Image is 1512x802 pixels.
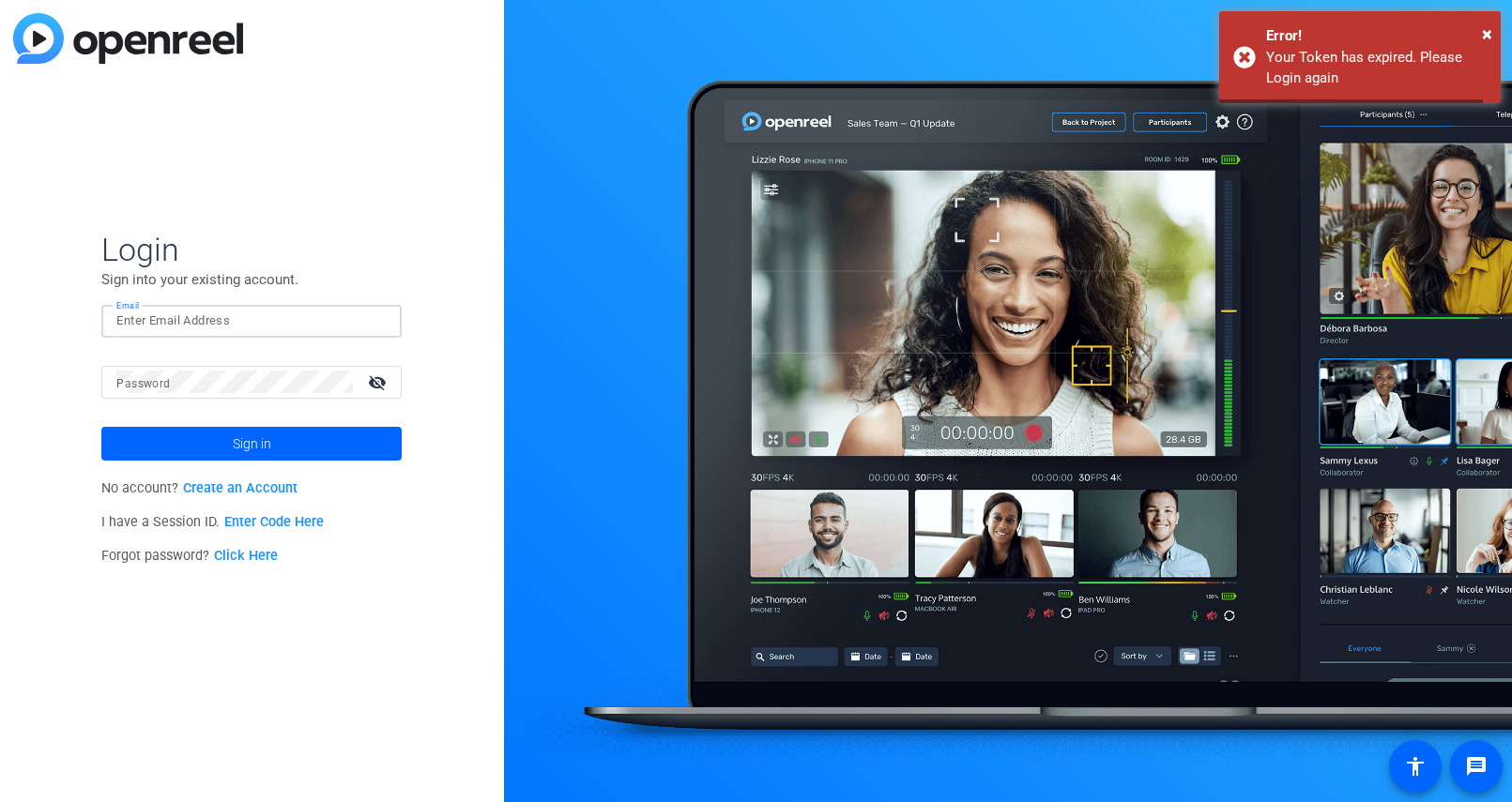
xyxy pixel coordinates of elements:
mat-label: Password [116,377,170,390]
button: Sign in [101,427,402,461]
span: No account? [101,480,298,496]
mat-label: Email [116,300,140,310]
a: Click Here [214,548,278,564]
span: Login [101,230,402,269]
a: Create an Account [183,480,298,496]
button: Close [1482,20,1492,48]
img: blue-gradient.svg [13,13,243,64]
mat-icon: message [1465,755,1488,778]
div: Error! [1266,25,1487,47]
span: I have a Session ID. [101,514,324,530]
p: Sign into your existing account. [101,269,402,290]
span: Forgot password? [101,548,278,564]
div: Your Token has expired. Please Login again [1266,47,1487,89]
span: × [1482,23,1492,45]
input: Enter Email Address [116,310,387,332]
span: Sign in [233,420,271,467]
a: Enter Code Here [224,514,324,530]
mat-icon: visibility_off [357,369,402,396]
mat-icon: accessibility [1404,755,1427,778]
